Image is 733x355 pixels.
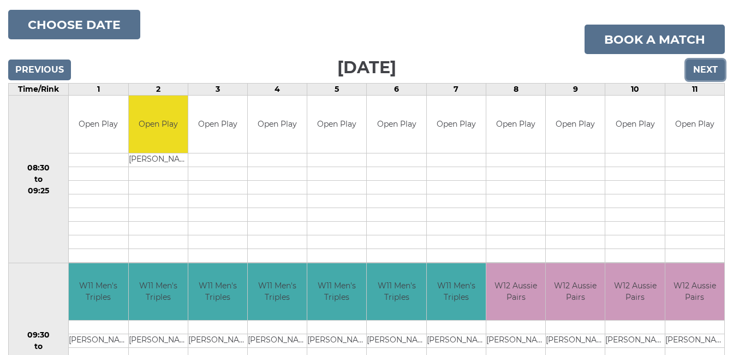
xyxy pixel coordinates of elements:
td: Open Play [486,96,545,153]
td: [PERSON_NAME] [546,334,605,348]
td: [PERSON_NAME] [248,334,307,348]
a: Book a match [585,25,725,54]
td: 10 [605,84,665,96]
td: W12 Aussie Pairs [546,263,605,321]
td: 3 [188,84,247,96]
td: 6 [367,84,426,96]
td: Open Play [427,96,486,153]
td: 7 [426,84,486,96]
td: Open Play [188,96,247,153]
td: [PERSON_NAME] [69,334,128,348]
td: 11 [665,84,724,96]
td: Open Play [665,96,724,153]
td: Time/Rink [9,84,69,96]
td: 9 [546,84,605,96]
td: 2 [128,84,188,96]
td: W12 Aussie Pairs [486,263,545,321]
td: W11 Men's Triples [427,263,486,321]
td: 4 [248,84,307,96]
td: 08:30 to 09:25 [9,96,69,263]
input: Next [686,60,725,80]
td: Open Play [248,96,307,153]
td: [PERSON_NAME] [605,334,664,348]
td: W11 Men's Triples [248,263,307,321]
td: W11 Men's Triples [69,263,128,321]
td: W11 Men's Triples [129,263,188,321]
td: Open Play [367,96,426,153]
td: [PERSON_NAME] [665,334,724,348]
td: Open Play [69,96,128,153]
td: W12 Aussie Pairs [605,263,664,321]
td: [PERSON_NAME] [129,153,188,167]
td: [PERSON_NAME] [486,334,545,348]
td: W12 Aussie Pairs [665,263,724,321]
td: 1 [69,84,128,96]
button: Choose date [8,10,140,39]
td: Open Play [605,96,664,153]
td: [PERSON_NAME] [129,334,188,348]
td: 8 [486,84,545,96]
td: [PERSON_NAME] [427,334,486,348]
td: [PERSON_NAME] [367,334,426,348]
td: Open Play [546,96,605,153]
td: Open Play [129,96,188,153]
td: Open Play [307,96,366,153]
td: W11 Men's Triples [188,263,247,321]
td: W11 Men's Triples [307,263,366,321]
input: Previous [8,60,71,80]
td: 5 [307,84,367,96]
td: [PERSON_NAME] [307,334,366,348]
td: [PERSON_NAME] [188,334,247,348]
td: W11 Men's Triples [367,263,426,321]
